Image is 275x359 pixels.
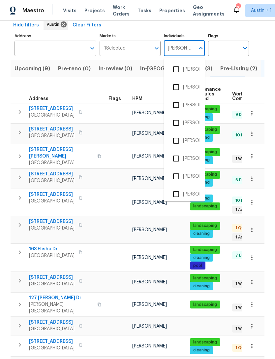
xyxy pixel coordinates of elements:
[88,44,97,53] button: Open
[108,96,121,101] span: Flags
[191,172,220,177] span: landscaping
[169,116,199,130] li: [PERSON_NAME]
[70,19,104,31] button: Clear Filters
[29,345,75,351] span: [GEOGRAPHIC_DATA]
[132,255,167,260] span: [PERSON_NAME]
[29,319,75,326] span: [STREET_ADDRESS]
[191,203,220,209] span: landscaping
[44,19,68,30] div: Austin
[13,21,39,29] span: Hide filters
[169,62,199,76] li: [PERSON_NAME]
[15,34,96,38] label: Address
[132,96,142,101] span: HPM
[233,305,248,310] span: 1 WIP
[29,132,75,139] span: [GEOGRAPHIC_DATA]
[191,223,220,229] span: landscaping
[11,19,42,31] button: Hide filters
[169,152,199,165] li: [PERSON_NAME]
[132,176,167,181] span: [PERSON_NAME]
[190,87,221,101] span: Maintenance schedules created
[113,4,130,17] span: Work Orders
[191,275,220,281] span: landscaping
[233,156,248,162] span: 1 WIP
[29,198,75,204] span: [GEOGRAPHIC_DATA]
[132,200,167,205] span: [PERSON_NAME]
[236,4,240,11] div: 26
[191,347,212,353] span: cleaning
[191,283,212,289] span: cleaning
[22,7,44,14] span: Maestro
[29,177,75,184] span: [GEOGRAPHIC_DATA]
[29,160,93,166] span: [GEOGRAPHIC_DATA]
[132,344,167,348] span: [PERSON_NAME]
[164,34,205,38] label: Individuals
[169,80,199,94] li: [PERSON_NAME]
[29,301,93,314] span: [PERSON_NAME][GEOGRAPHIC_DATA]
[191,302,220,307] span: landscaping
[132,131,167,136] span: [PERSON_NAME]
[233,225,247,231] span: 1 QC
[29,126,75,132] span: [STREET_ADDRESS]
[191,231,212,236] span: cleaning
[29,218,75,225] span: [STREET_ADDRESS]
[152,44,161,53] button: Open
[233,281,248,287] span: 1 WIP
[132,111,167,115] span: [PERSON_NAME]
[251,7,272,14] span: Austin + 1
[47,21,62,28] span: Austin
[169,187,199,201] li: [PERSON_NAME]
[233,326,248,332] span: 1 WIP
[100,34,161,38] label: Markets
[233,177,252,183] span: 6 Done
[164,41,195,56] input: Search ...
[58,64,91,73] span: Pre-reno (0)
[233,132,254,138] span: 10 Done
[15,64,50,73] span: Upcoming (9)
[29,105,75,112] span: [STREET_ADDRESS]
[240,44,250,53] button: Open
[29,281,75,287] span: [GEOGRAPHIC_DATA]
[191,127,220,132] span: landscaping
[191,340,220,345] span: landscaping
[169,98,199,112] li: [PERSON_NAME]
[29,112,75,119] span: [GEOGRAPHIC_DATA]
[233,253,252,258] span: 7 Done
[232,92,274,101] span: Work Order Completion
[132,280,167,284] span: [PERSON_NAME]
[29,326,75,332] span: [GEOGRAPHIC_DATA]
[208,34,249,38] label: Flags
[191,255,212,261] span: cleaning
[196,44,205,53] button: Close
[132,324,167,329] span: [PERSON_NAME]
[169,169,199,183] li: [PERSON_NAME]
[140,64,212,73] span: In-[GEOGRAPHIC_DATA] (3)
[233,112,252,118] span: 9 Done
[29,274,75,281] span: [STREET_ADDRESS]
[29,225,75,232] span: [GEOGRAPHIC_DATA]
[104,46,126,51] span: 1 Selected
[29,338,75,345] span: [STREET_ADDRESS]
[132,154,167,159] span: [PERSON_NAME]
[29,295,93,301] span: 127 [PERSON_NAME] Dr
[191,247,220,253] span: landscaping
[159,7,185,14] span: Properties
[193,4,225,17] span: Geo Assignments
[73,21,101,29] span: Clear Filters
[137,8,151,13] span: Tasks
[29,171,75,177] span: [STREET_ADDRESS]
[132,228,167,232] span: [PERSON_NAME]
[191,149,220,155] span: landscaping
[233,345,247,351] span: 1 QC
[233,234,260,240] span: 1 Accepted
[29,246,75,252] span: 163 Elisha Dr
[29,191,75,198] span: [STREET_ADDRESS]
[233,207,260,213] span: 1 Accepted
[99,64,132,73] span: In-review (0)
[191,106,220,112] span: landscaping
[29,252,75,259] span: [GEOGRAPHIC_DATA]
[191,263,205,269] span: pool
[220,64,257,73] span: Pre-Listing (2)
[29,146,93,160] span: [STREET_ADDRESS][PERSON_NAME]
[29,96,48,101] span: Address
[63,7,76,14] span: Visits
